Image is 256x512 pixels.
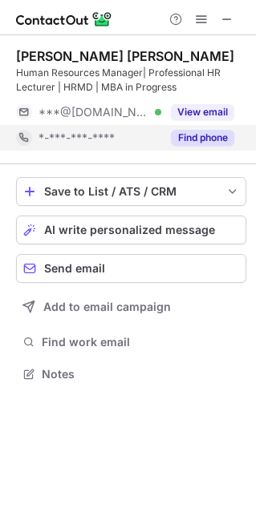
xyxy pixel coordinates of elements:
[16,216,246,244] button: AI write personalized message
[42,335,240,349] span: Find work email
[16,331,246,353] button: Find work email
[44,224,215,236] span: AI write personalized message
[16,254,246,283] button: Send email
[44,262,105,275] span: Send email
[16,10,112,29] img: ContactOut v5.3.10
[16,177,246,206] button: save-profile-one-click
[39,105,149,119] span: ***@[DOMAIN_NAME]
[16,66,246,95] div: Human Resources Manager| Professional HR Lecturer | HRMD | MBA in Progress
[44,185,218,198] div: Save to List / ATS / CRM
[171,130,234,146] button: Reveal Button
[42,367,240,381] span: Notes
[43,300,171,313] span: Add to email campaign
[171,104,234,120] button: Reveal Button
[16,48,234,64] div: [PERSON_NAME] [PERSON_NAME]
[16,292,246,321] button: Add to email campaign
[16,363,246,385] button: Notes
